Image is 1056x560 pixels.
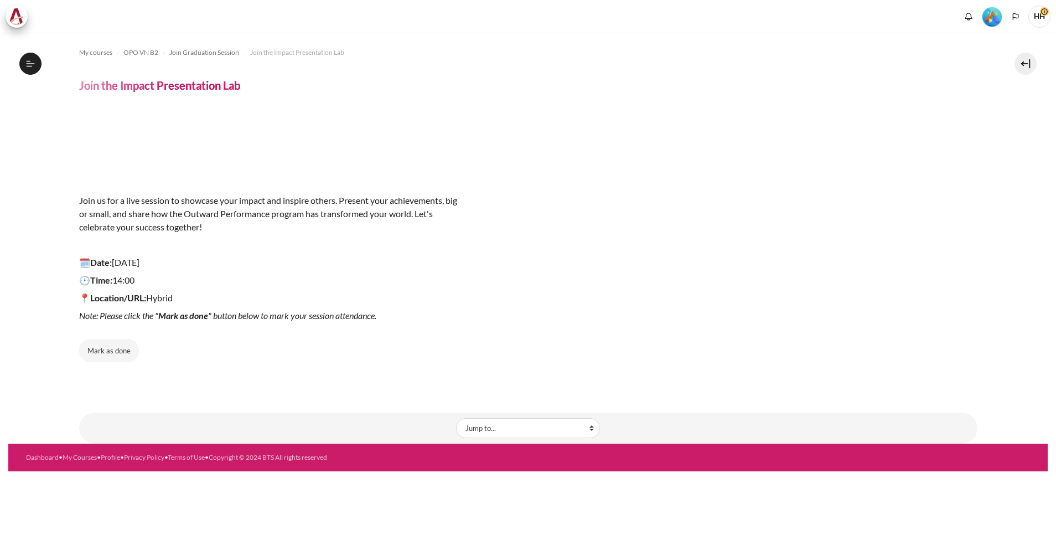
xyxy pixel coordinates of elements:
nav: Navigation bar [79,44,977,61]
span: Join Graduation Session [169,48,239,58]
div: • • • • • [26,453,589,463]
span: HH [1028,6,1050,28]
a: Level #5 [978,6,1006,27]
p: [DATE] [79,256,467,269]
h4: Join the Impact Presentation Lab [79,78,240,93]
strong: 📍Location/URL: [79,292,146,303]
strong: 🕑Time: [79,275,112,285]
a: Privacy Policy [124,453,164,461]
a: Copyright © 2024 BTS All rights reserved [209,453,327,461]
a: OPO VN B2 [123,46,158,59]
img: Architeck [9,8,24,25]
img: Level #5 [982,7,1002,27]
button: Mark Join the Impact Presentation Lab as done [79,339,139,362]
a: Architeck Architeck [6,6,33,28]
a: User menu [1028,6,1050,28]
section: Content [8,33,1048,444]
span: Join the Impact Presentation Lab [250,48,344,58]
a: My courses [79,46,112,59]
em: Note: Please click the " " button below to mark your session attendance. [79,310,376,321]
strong: Mark as done [158,310,208,321]
span: My courses [79,48,112,58]
span: 14:00 [79,275,134,285]
a: Dashboard [26,453,59,461]
a: My Courses [63,453,97,461]
a: Profile [101,453,120,461]
a: Join the Impact Presentation Lab [250,46,344,59]
strong: 🗓️Date: [79,257,112,268]
div: Show notification window with no new notifications [960,8,977,25]
a: Join Graduation Session [169,46,239,59]
span: OPO VN B2 [123,48,158,58]
div: Level #5 [982,6,1002,27]
button: Languages [1007,8,1024,25]
a: Terms of Use [168,453,205,461]
span: Join us for a live session to showcase your impact and inspire others. Present your achievements,... [79,195,457,232]
p: Hybrid [79,291,467,305]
